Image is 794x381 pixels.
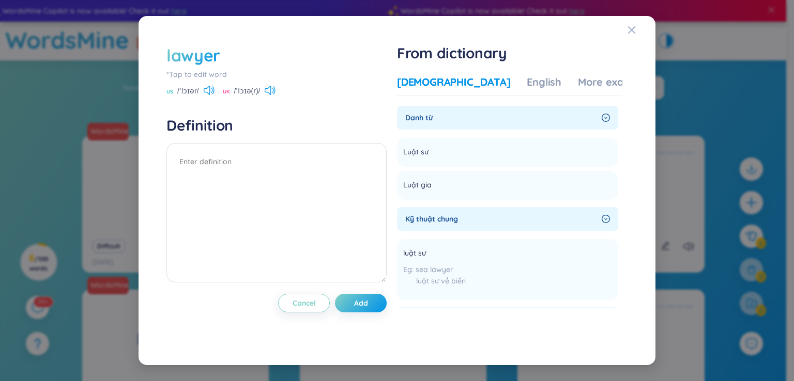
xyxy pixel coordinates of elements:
[397,44,622,62] h1: From dictionary
[405,213,598,225] span: Kỹ thuật chung
[354,298,368,308] span: Add
[234,85,261,97] span: /ˈlɔɪə(r)/
[578,75,653,89] div: More examples
[166,116,387,135] h4: Definition
[416,265,453,274] span: sea lawyer
[403,247,426,260] span: luật sư
[403,275,466,287] div: luật sư về biển
[166,44,220,67] div: lawyer
[405,112,598,123] span: Danh từ
[223,88,230,96] span: UK
[397,75,510,89] div: [DEMOGRAPHIC_DATA]
[166,69,387,80] div: *Tap to edit word
[602,114,610,122] span: right-circle
[602,215,610,223] span: right-circle
[527,75,561,89] div: English
[403,179,432,192] span: Luật gia
[628,16,655,44] button: Close
[403,146,429,158] span: Luật sư
[293,298,316,308] span: Cancel
[177,85,199,97] span: /ˈlɔɪər/
[166,88,173,96] span: US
